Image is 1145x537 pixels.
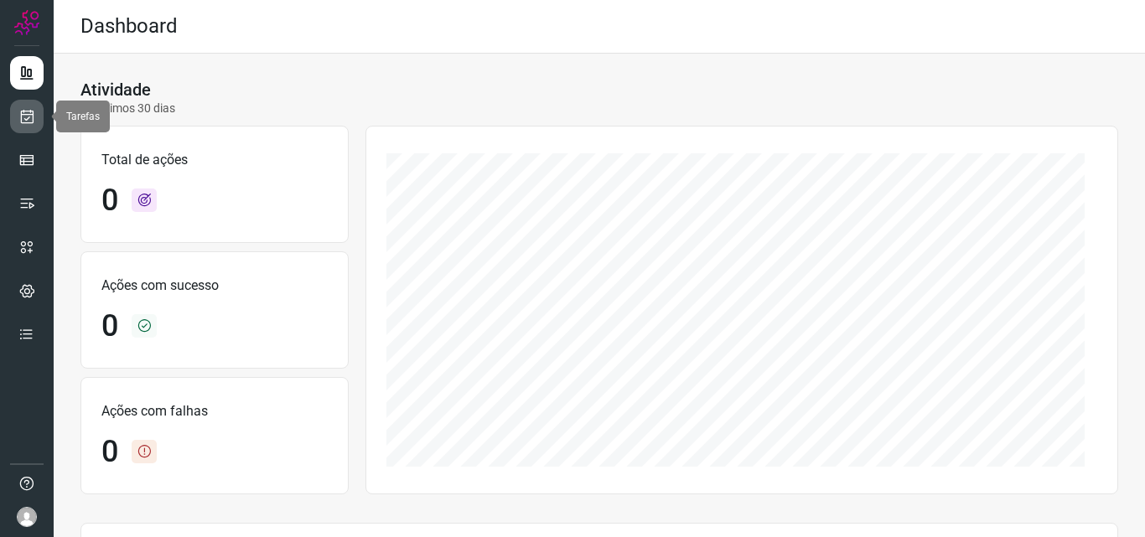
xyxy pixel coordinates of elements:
[14,10,39,35] img: Logo
[101,401,328,421] p: Ações com falhas
[101,150,328,170] p: Total de ações
[66,111,100,122] span: Tarefas
[17,507,37,527] img: avatar-user-boy.jpg
[101,276,328,296] p: Ações com sucesso
[101,183,118,219] h1: 0
[80,80,151,100] h3: Atividade
[80,14,178,39] h2: Dashboard
[101,434,118,470] h1: 0
[80,100,175,117] p: Últimos 30 dias
[101,308,118,344] h1: 0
